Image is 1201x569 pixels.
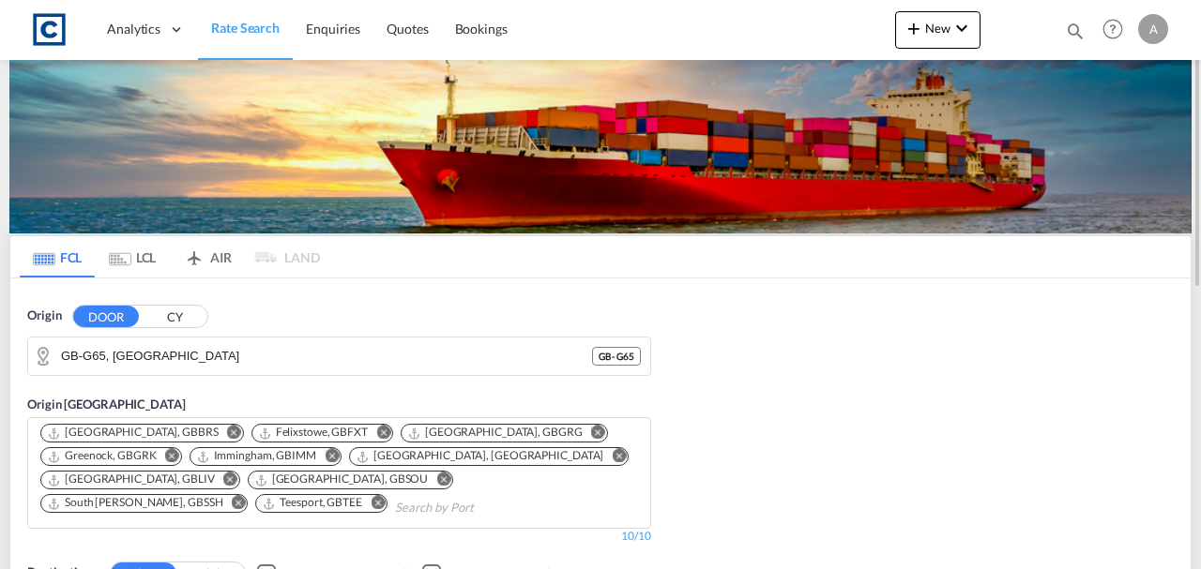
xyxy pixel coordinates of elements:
div: South Shields, GBSSH [47,495,222,511]
span: Origin [GEOGRAPHIC_DATA] [27,397,186,412]
md-input-container: GB-G65, East Dunbartonshire [28,337,650,375]
div: Grangemouth, GBGRG [407,425,583,441]
span: Bookings [455,21,508,37]
div: Press delete to remove this chip. [407,425,586,441]
div: Press delete to remove this chip. [47,425,222,441]
button: Remove [211,472,239,490]
span: Help [1097,13,1129,45]
div: Immingham, GBIMM [196,448,316,464]
div: Press delete to remove this chip. [47,472,219,487]
div: Help [1097,13,1138,47]
input: Search by Port [395,493,573,523]
div: Press delete to remove this chip. [258,425,372,441]
div: Southampton, GBSOU [254,472,429,487]
button: Remove [364,425,392,443]
span: Origin [27,307,61,325]
div: 10/10 [621,529,651,545]
div: A [1138,14,1168,44]
div: Press delete to remove this chip. [262,495,366,511]
md-icon: icon-chevron-down [950,17,973,39]
span: GB - G65 [599,350,634,363]
span: Rate Search [211,20,280,36]
button: Remove [219,495,247,514]
div: Bristol, GBBRS [47,425,219,441]
md-tab-item: LCL [95,236,170,277]
div: icon-magnify [1065,21,1086,49]
div: London Gateway Port, GBLGP [356,448,603,464]
span: Enquiries [306,21,360,37]
span: Quotes [387,21,428,37]
button: Remove [312,448,341,467]
md-pagination-wrapper: Use the left and right arrow keys to navigate between tabs [20,236,320,277]
md-tab-item: FCL [20,236,95,277]
md-chips-wrap: Chips container. Use arrow keys to select chips. [38,418,641,523]
button: Remove [215,425,243,443]
div: Teesport, GBTEE [262,495,362,511]
div: Liverpool, GBLIV [47,472,215,487]
button: Remove [424,472,452,490]
button: Remove [579,425,607,443]
button: icon-plus 400-fgNewicon-chevron-down [895,11,981,49]
div: Press delete to remove this chip. [196,448,320,464]
img: LCL+%26+FCL+BACKGROUND.png [9,60,1192,233]
span: New [903,21,973,36]
input: Search by Door [61,342,592,370]
button: CY [142,306,207,327]
button: Remove [600,448,628,467]
button: Remove [358,495,387,514]
md-icon: icon-magnify [1065,21,1086,41]
div: Press delete to remove this chip. [254,472,433,487]
div: Press delete to remove this chip. [47,448,160,464]
md-icon: icon-airplane [183,247,205,261]
span: Analytics [107,20,160,38]
button: DOOR [73,306,139,327]
div: Felixstowe, GBFXT [258,425,368,441]
div: Press delete to remove this chip. [47,495,226,511]
div: Greenock, GBGRK [47,448,157,464]
button: Remove [153,448,181,467]
img: 1fdb9190129311efbfaf67cbb4249bed.jpeg [28,8,70,51]
div: Press delete to remove this chip. [356,448,607,464]
md-tab-item: AIR [170,236,245,277]
md-icon: icon-plus 400-fg [903,17,925,39]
